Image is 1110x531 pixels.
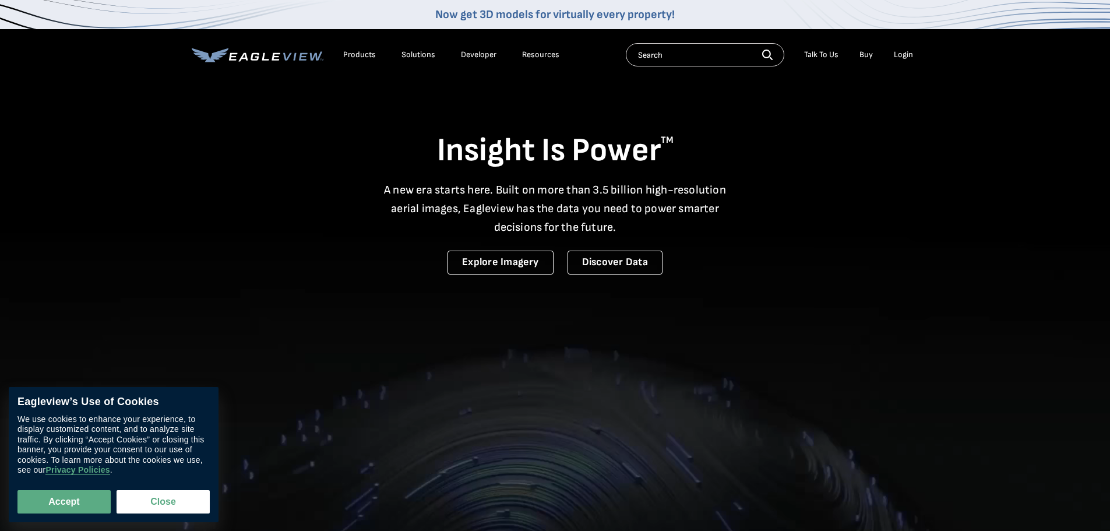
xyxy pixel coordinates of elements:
[447,251,554,275] a: Explore Imagery
[343,50,376,60] div: Products
[804,50,838,60] div: Talk To Us
[17,414,210,476] div: We use cookies to enhance your experience, to display customized content, and to analyze site tra...
[377,181,734,237] p: A new era starts here. Built on more than 3.5 billion high-resolution aerial images, Eagleview ha...
[117,490,210,514] button: Close
[661,135,674,146] sup: TM
[192,131,919,171] h1: Insight Is Power
[568,251,663,275] a: Discover Data
[859,50,873,60] a: Buy
[461,50,496,60] a: Developer
[435,8,675,22] a: Now get 3D models for virtually every property!
[45,466,110,476] a: Privacy Policies
[17,490,111,514] button: Accept
[522,50,559,60] div: Resources
[17,396,210,409] div: Eagleview’s Use of Cookies
[894,50,913,60] div: Login
[401,50,435,60] div: Solutions
[626,43,784,66] input: Search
